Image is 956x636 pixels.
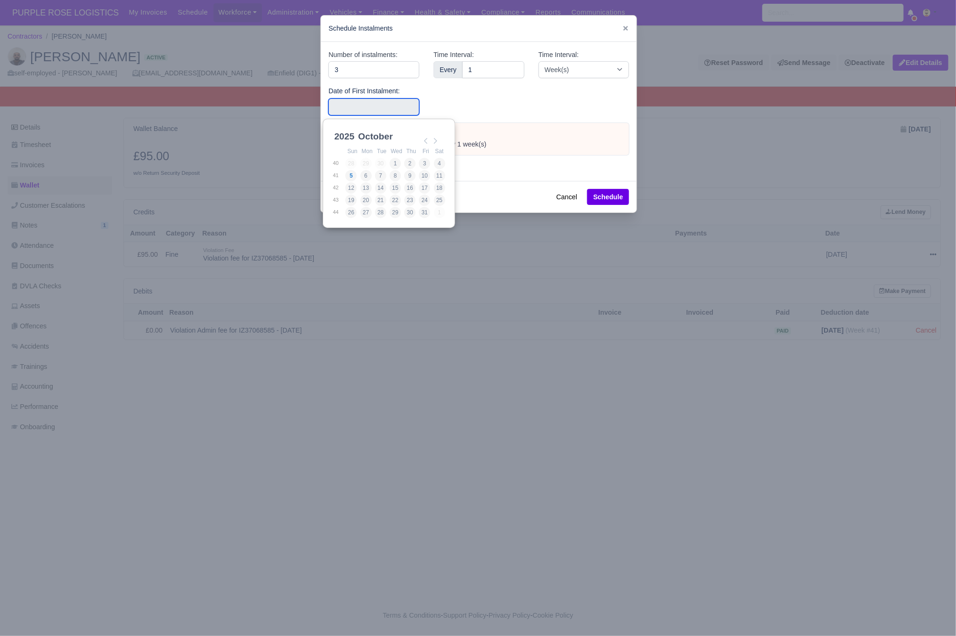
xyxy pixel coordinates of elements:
[345,195,357,206] button: 19
[420,135,432,147] button: Previous Month
[434,170,445,181] button: 11
[360,182,372,194] button: 13
[404,182,416,194] button: 16
[419,195,430,206] button: 24
[360,207,372,218] button: 27
[430,135,441,147] button: Next Month
[333,130,357,144] div: 2025
[360,195,372,206] button: 20
[328,49,397,60] label: Number of instalments:
[390,158,401,169] button: 1
[345,170,357,181] button: 5
[390,195,401,206] button: 22
[404,207,416,218] button: 30
[377,148,386,155] abbr: Tuesday
[419,182,430,194] button: 17
[433,61,463,78] div: Every
[333,157,345,170] td: 40
[434,158,445,169] button: 4
[333,206,345,219] td: 44
[550,189,583,205] button: Cancel
[333,194,345,206] td: 43
[328,98,419,115] input: Use the arrow keys to pick a date
[362,148,373,155] abbr: Monday
[375,195,386,206] button: 21
[406,148,416,155] abbr: Thursday
[391,148,402,155] abbr: Wednesday
[419,158,430,169] button: 3
[356,130,395,144] div: October
[333,170,345,182] td: 41
[375,170,386,181] button: 7
[321,16,637,42] div: Schedule Instalments
[419,207,430,218] button: 31
[909,591,956,636] iframe: Chat Widget
[404,195,416,206] button: 23
[434,182,445,194] button: 18
[345,207,357,218] button: 26
[345,182,357,194] button: 12
[419,170,430,181] button: 10
[375,207,386,218] button: 28
[404,170,416,181] button: 9
[347,148,357,155] abbr: Sunday
[375,182,386,194] button: 14
[587,189,629,205] button: Schedule
[333,182,345,194] td: 42
[423,148,429,155] abbr: Friday
[390,182,401,194] button: 15
[352,130,620,138] h6: Payment Plan
[390,207,401,218] button: 29
[435,148,444,155] abbr: Saturday
[434,195,445,206] button: 25
[390,170,401,181] button: 8
[328,86,400,97] label: Date of First Instalment:
[433,49,474,60] label: Time Interval:
[539,49,579,60] label: Time Interval:
[404,158,416,169] button: 2
[352,140,620,149] div: Deduct from the driver every 1 week(s)
[360,170,372,181] button: 6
